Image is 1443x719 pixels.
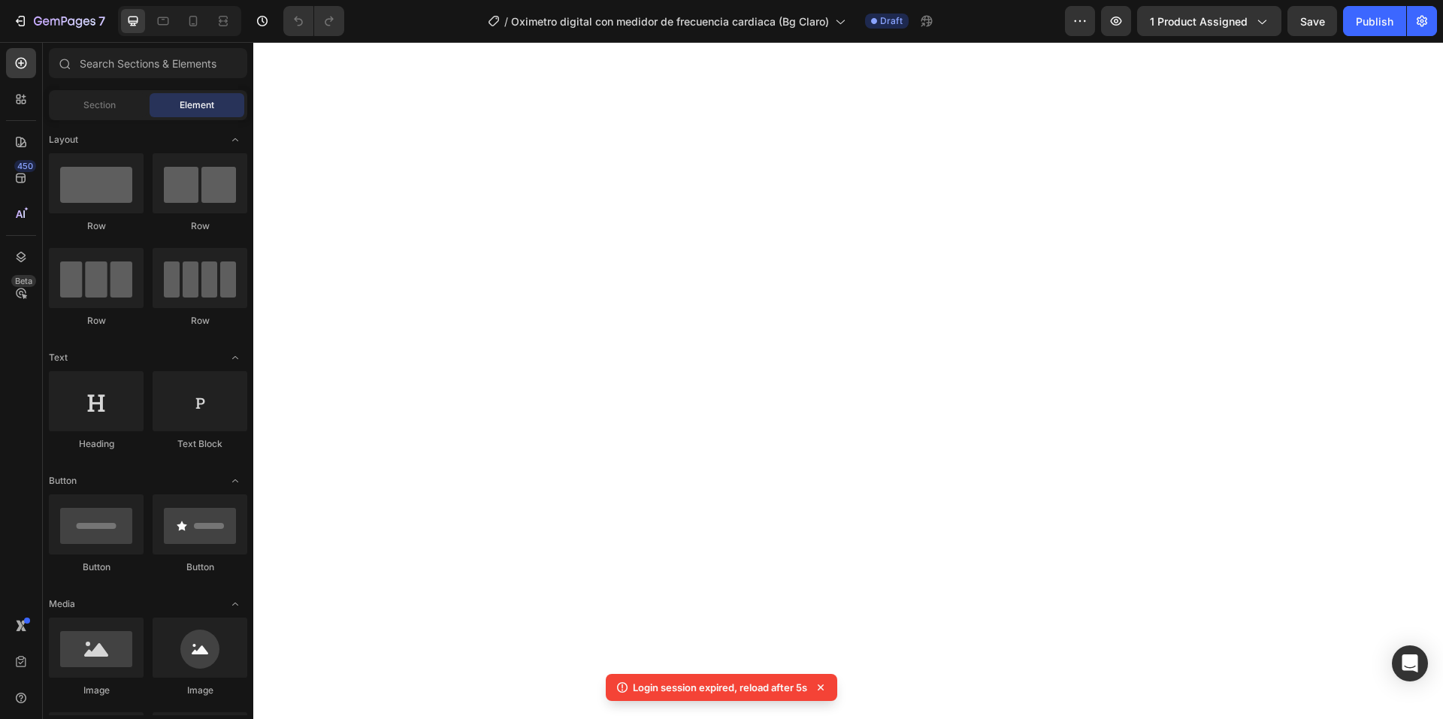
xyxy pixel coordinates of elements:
[1356,14,1393,29] div: Publish
[1300,15,1325,28] span: Save
[1392,645,1428,681] div: Open Intercom Messenger
[83,98,116,112] span: Section
[1137,6,1281,36] button: 1 product assigned
[49,437,144,451] div: Heading
[153,560,247,574] div: Button
[633,680,807,695] p: Login session expired, reload after 5s
[49,474,77,488] span: Button
[6,6,112,36] button: 7
[223,469,247,493] span: Toggle open
[49,48,247,78] input: Search Sections & Elements
[1287,6,1337,36] button: Save
[49,314,144,328] div: Row
[253,42,1443,719] iframe: Design area
[49,597,75,611] span: Media
[98,12,105,30] p: 7
[504,14,508,29] span: /
[223,346,247,370] span: Toggle open
[49,560,144,574] div: Button
[49,684,144,697] div: Image
[223,128,247,152] span: Toggle open
[49,351,68,364] span: Text
[511,14,829,29] span: Oximetro digital con medidor de frecuencia cardiaca (Bg Claro)
[49,133,78,147] span: Layout
[153,219,247,233] div: Row
[1150,14,1248,29] span: 1 product assigned
[223,592,247,616] span: Toggle open
[153,314,247,328] div: Row
[1343,6,1406,36] button: Publish
[153,684,247,697] div: Image
[153,437,247,451] div: Text Block
[180,98,214,112] span: Element
[14,160,36,172] div: 450
[880,14,903,28] span: Draft
[49,219,144,233] div: Row
[283,6,344,36] div: Undo/Redo
[11,275,36,287] div: Beta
